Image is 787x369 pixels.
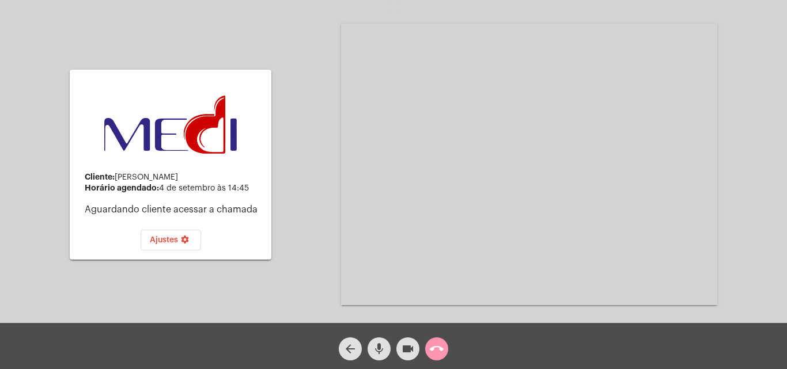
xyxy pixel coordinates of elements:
span: Ajustes [150,236,192,244]
mat-icon: settings [178,235,192,249]
img: d3a1b5fa-500b-b90f-5a1c-719c20e9830b.png [104,96,237,154]
div: [PERSON_NAME] [85,173,262,182]
strong: Horário agendado: [85,184,159,192]
mat-icon: mic [372,342,386,356]
div: 4 de setembro às 14:45 [85,184,262,193]
mat-icon: arrow_back [343,342,357,356]
mat-icon: call_end [430,342,444,356]
strong: Cliente: [85,173,115,181]
mat-icon: videocam [401,342,415,356]
button: Ajustes [141,230,201,250]
p: Aguardando cliente acessar a chamada [85,204,262,215]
